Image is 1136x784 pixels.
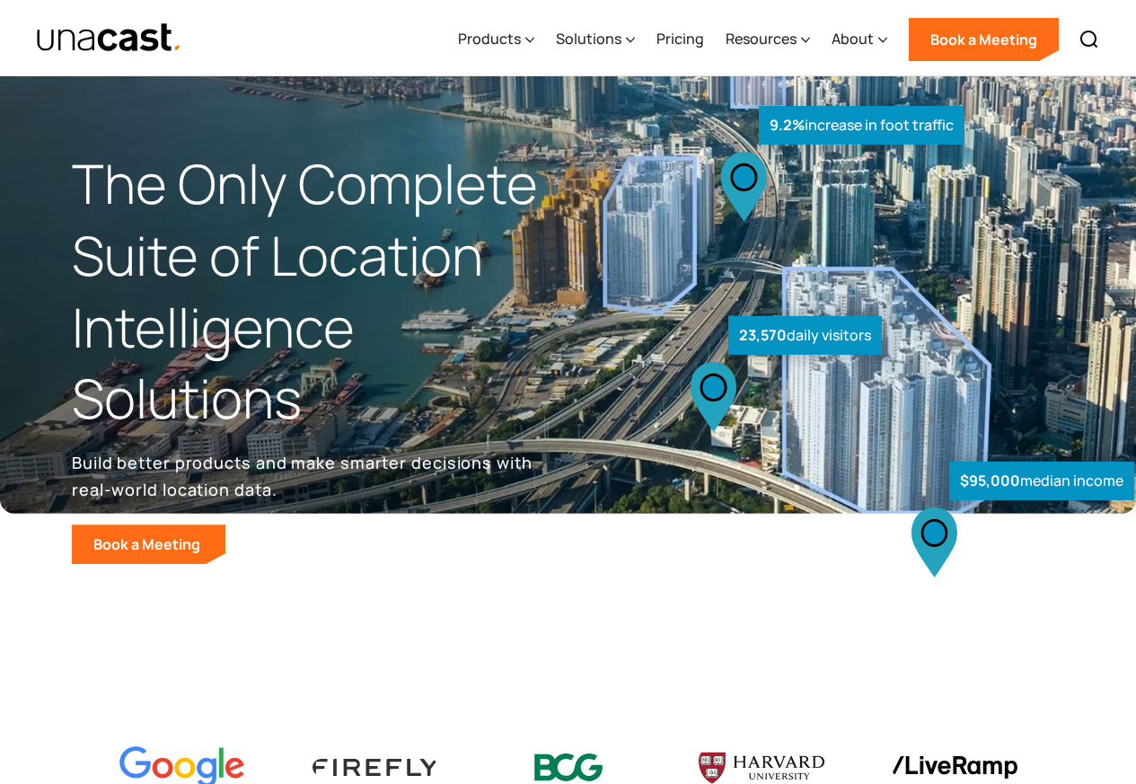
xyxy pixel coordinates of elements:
[72,148,568,435] h1: The Only Complete Suite of Location Intelligence Solutions
[832,28,874,49] div: About
[949,462,1134,500] div: median income
[36,22,182,54] a: home
[726,3,810,76] div: Resources
[759,106,964,145] div: increase in foot traffic
[739,325,787,345] strong: 23,570
[556,28,621,49] div: Solutions
[458,3,534,76] div: Products
[728,316,882,355] div: daily visitors
[960,471,1020,490] strong: $95,000
[832,3,887,76] div: About
[770,115,805,135] strong: 9.2%
[36,22,182,54] img: Unacast text logo
[313,759,438,776] img: Firefly Advertising logo
[1079,29,1100,50] img: Search icon
[72,449,539,503] p: Build better products and make smarter decisions with real-world location data.
[458,28,521,49] div: Products
[556,3,635,76] div: Solutions
[726,28,797,49] div: Resources
[909,18,1059,61] a: Book a Meeting
[656,3,704,76] a: Pricing
[892,756,1017,779] img: liveramp logo
[72,524,225,564] a: Book a Meeting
